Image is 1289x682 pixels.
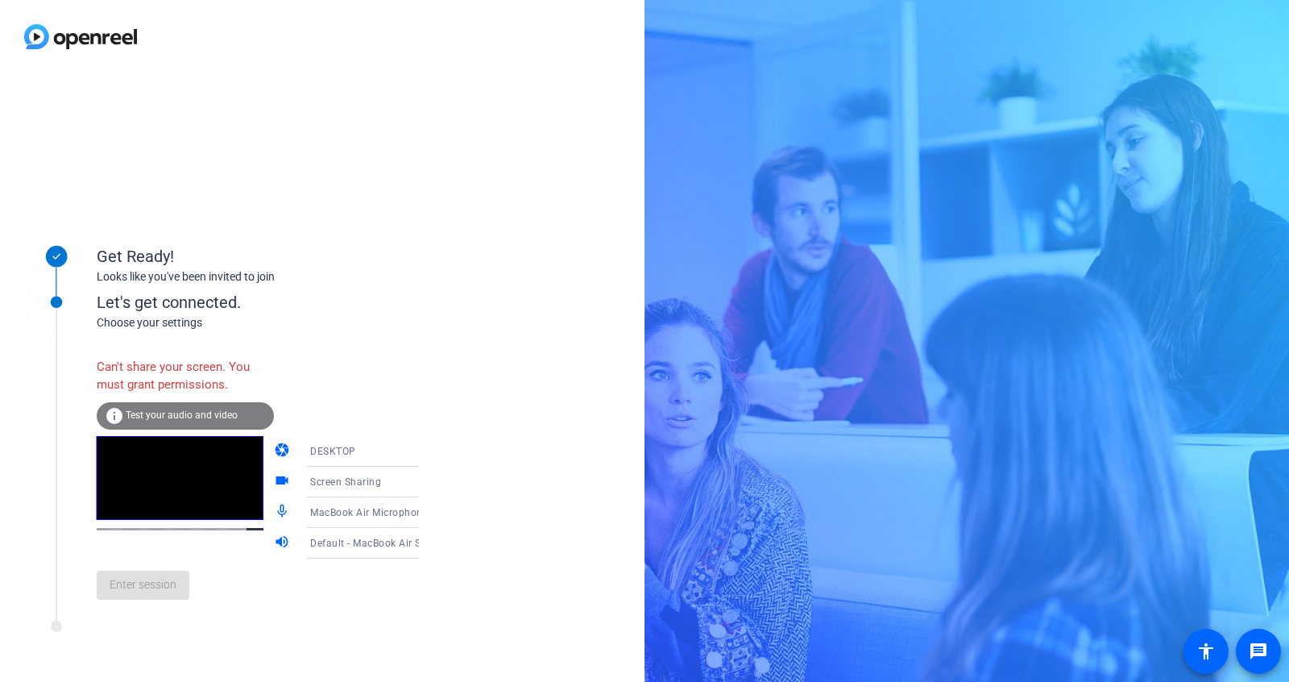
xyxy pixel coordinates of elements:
[310,505,471,518] span: MacBook Air Microphone (Built-in)
[97,268,419,285] div: Looks like you've been invited to join
[97,290,452,314] div: Let's get connected.
[126,410,238,421] span: Test your audio and video
[310,536,501,549] span: Default - MacBook Air Speakers (Built-in)
[274,503,293,522] mat-icon: mic_none
[274,534,293,553] mat-icon: volume_up
[1249,642,1268,661] mat-icon: message
[105,406,124,426] mat-icon: info
[274,442,293,461] mat-icon: camera
[97,350,274,402] div: Can't share your screen. You must grant permissions.
[1196,642,1216,661] mat-icon: accessibility
[274,472,293,492] mat-icon: videocam
[97,244,419,268] div: Get Ready!
[97,314,452,331] div: Choose your settings
[310,476,381,488] span: Screen Sharing
[310,446,356,457] span: DESKTOP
